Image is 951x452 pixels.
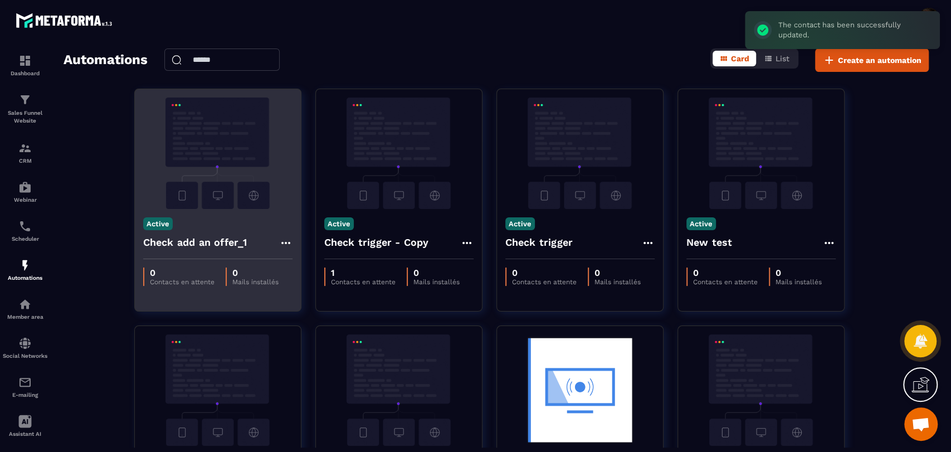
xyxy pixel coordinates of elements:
p: Dashboard [3,70,47,76]
img: automation-background [143,98,292,209]
h4: Check trigger - Copy [324,235,429,250]
a: automationsautomationsMember area [3,289,47,328]
a: social-networksocial-networkSocial Networks [3,328,47,367]
img: social-network [18,337,32,350]
img: formation [18,93,32,106]
p: Mails installés [594,278,641,286]
a: formationformationSales Funnel Website [3,85,47,133]
span: List [776,54,789,63]
button: Create an automation [815,48,929,72]
a: emailemailE-mailing [3,367,47,406]
p: Member area [3,314,47,320]
p: 0 [693,268,758,278]
img: automation-background [505,98,655,209]
p: Active [505,217,535,230]
p: Sales Funnel Website [3,109,47,125]
a: schedulerschedulerScheduler [3,211,47,250]
p: Contacts en attente [150,278,214,286]
p: Contacts en attente [331,278,396,286]
h2: Automations [64,48,148,72]
a: Assistant AI [3,406,47,445]
p: 0 [232,268,279,278]
button: List [757,51,796,66]
img: logo [16,10,116,31]
img: automations [18,259,32,272]
p: 1 [331,268,396,278]
img: automations [18,298,32,311]
p: Mails installés [776,278,822,286]
p: Active [143,217,173,230]
img: scheduler [18,220,32,233]
p: 0 [594,268,641,278]
img: automation-background [324,98,474,209]
a: automationsautomationsAutomations [3,250,47,289]
p: Active [686,217,716,230]
p: Social Networks [3,353,47,359]
img: automation-background [686,334,836,446]
button: Card [713,51,756,66]
p: CRM [3,158,47,164]
img: automation-background [686,98,836,209]
h4: Check add an offer_1 [143,235,247,250]
a: automationsautomationsWebinar [3,172,47,211]
p: 0 [150,268,214,278]
p: 0 [413,268,460,278]
span: Card [731,54,749,63]
a: formationformationCRM [3,133,47,172]
p: Contacts en attente [693,278,758,286]
img: automations [18,181,32,194]
img: formation [18,54,32,67]
a: formationformationDashboard [3,46,47,85]
p: Mails installés [232,278,279,286]
p: Automations [3,275,47,281]
img: formation [18,142,32,155]
img: automation-background [324,334,474,446]
p: Scheduler [3,236,47,242]
p: Mails installés [413,278,460,286]
p: Assistant AI [3,431,47,437]
img: automation-background [505,334,655,446]
p: 0 [512,268,577,278]
h4: New test [686,235,733,250]
div: Mở cuộc trò chuyện [904,407,938,441]
img: automation-background [143,334,292,446]
p: 0 [776,268,822,278]
p: Contacts en attente [512,278,577,286]
p: Webinar [3,197,47,203]
p: Active [324,217,354,230]
p: E-mailing [3,392,47,398]
span: Create an automation [838,55,921,66]
img: email [18,376,32,389]
h4: Check trigger [505,235,573,250]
